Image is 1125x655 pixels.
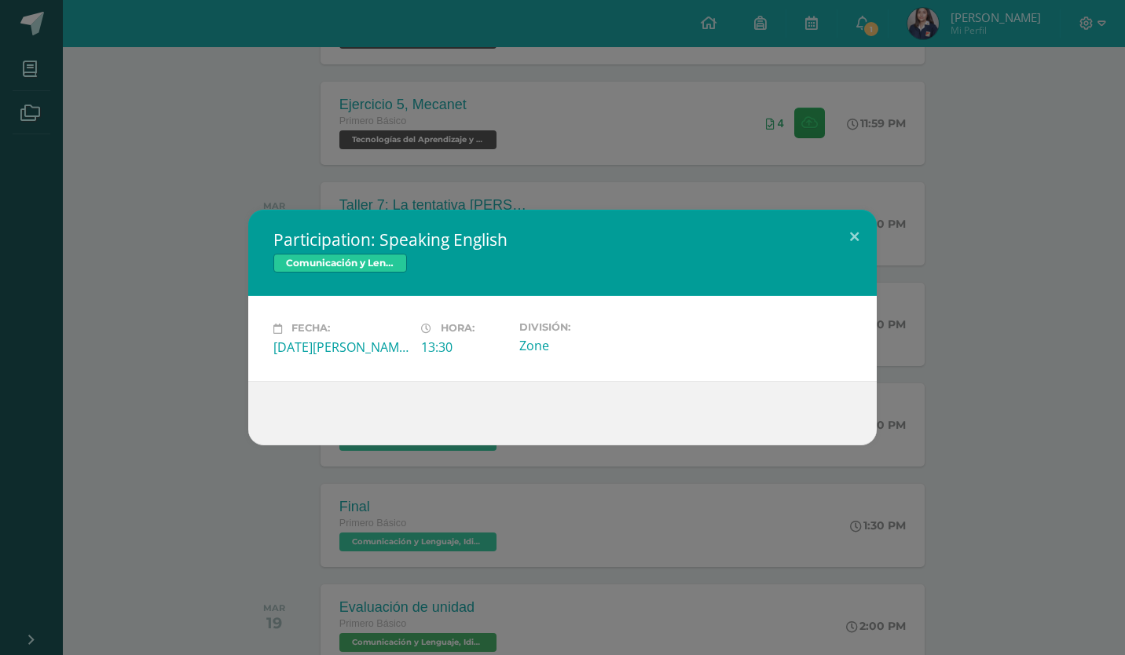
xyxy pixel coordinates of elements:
[273,229,852,251] h2: Participation: Speaking English
[273,254,407,273] span: Comunicación y Lenguaje, Idioma Extranjero Inglés
[291,323,330,335] span: Fecha:
[832,210,877,263] button: Close (Esc)
[421,338,507,356] div: 13:30
[519,321,654,333] label: División:
[519,337,654,354] div: Zone
[441,323,475,335] span: Hora:
[273,338,409,356] div: [DATE][PERSON_NAME]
